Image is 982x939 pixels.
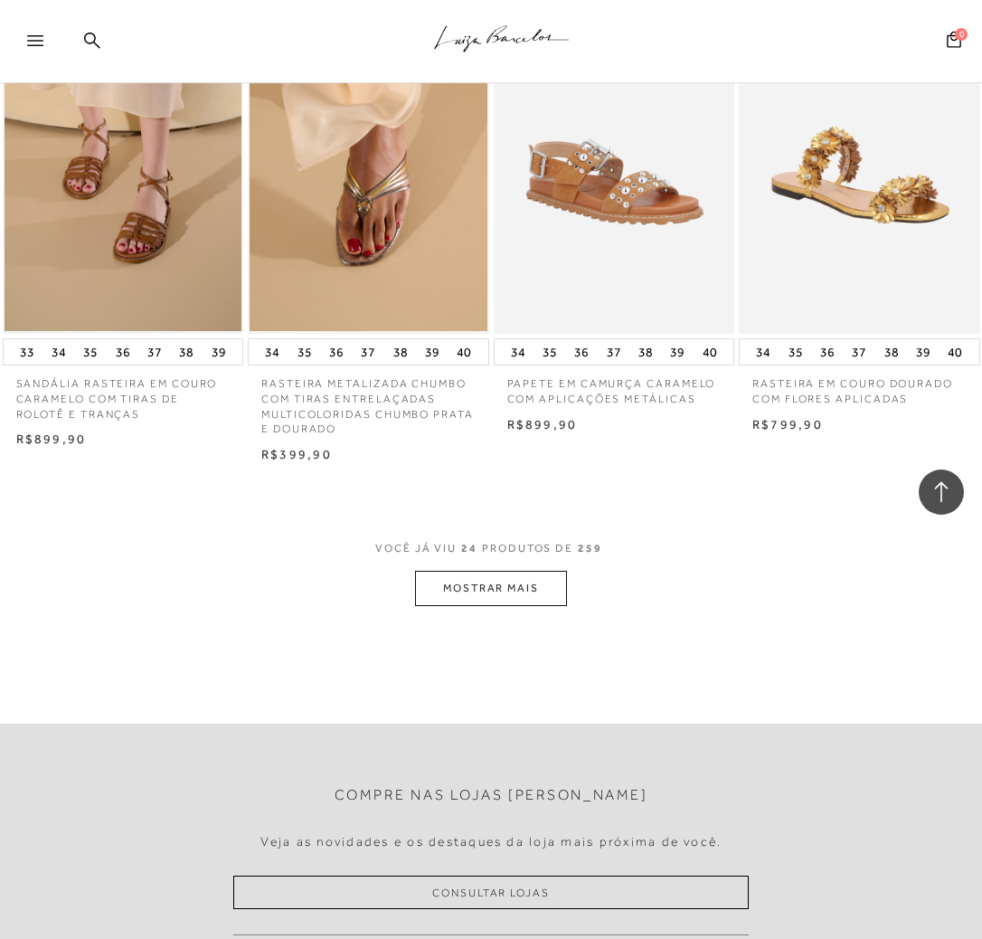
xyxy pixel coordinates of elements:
[751,339,776,365] button: 34
[233,876,749,909] a: Consultar Lojas
[941,30,967,54] button: 0
[174,339,199,365] button: 38
[578,542,602,555] span: 259
[494,365,735,407] a: PAPETE EM CAMURÇA CARAMELO COM APLICAÇÕES METÁLICAS
[16,432,87,446] span: R$899,90
[142,339,167,365] button: 37
[752,417,823,432] span: R$799,90
[260,834,722,849] h4: Veja as novidades e os destaques da loja mais próxima de você.
[355,339,381,365] button: 37
[78,339,103,365] button: 35
[461,542,477,555] span: 24
[261,447,332,461] span: R$399,90
[697,339,722,365] button: 40
[451,339,477,365] button: 40
[420,339,445,365] button: 39
[537,339,562,365] button: 35
[955,28,968,41] span: 0
[879,339,904,365] button: 38
[14,339,40,365] button: 33
[46,339,71,365] button: 34
[633,339,658,365] button: 38
[206,339,231,365] button: 39
[846,339,872,365] button: 37
[505,339,531,365] button: 34
[335,787,648,804] h2: Compre nas lojas [PERSON_NAME]
[739,365,980,407] a: RASTEIRA EM COURO DOURADO COM FLORES APLICADAS
[815,339,840,365] button: 36
[665,339,690,365] button: 39
[324,339,349,365] button: 36
[248,365,489,437] a: RASTEIRA METALIZADA CHUMBO COM TIRAS ENTRELAÇADAS MULTICOLORIDAS CHUMBO PRATA E DOURADO
[911,339,936,365] button: 39
[388,339,413,365] button: 38
[507,417,578,432] span: R$899,90
[3,365,244,422] a: SANDÁLIA RASTEIRA EM COURO CARAMELO COM TIRAS DE ROLOTÊ E TRANÇAS
[110,339,136,365] button: 36
[415,571,567,606] button: MOSTRAR MAIS
[601,339,627,365] button: 37
[292,339,317,365] button: 35
[375,542,607,555] span: VOCÊ JÁ VIU PRODUTOS DE
[783,339,808,365] button: 35
[569,339,594,365] button: 36
[260,339,285,365] button: 34
[942,339,968,365] button: 40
